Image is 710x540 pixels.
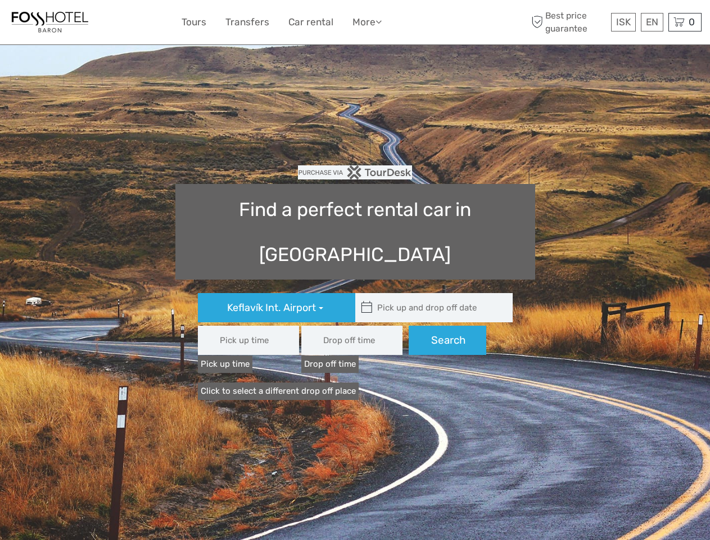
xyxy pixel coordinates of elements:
[355,293,507,322] input: Pick up and drop off date
[687,16,697,28] span: 0
[198,355,252,373] label: Pick up time
[616,16,631,28] span: ISK
[175,184,535,280] h1: Find a perfect rental car in [GEOGRAPHIC_DATA]
[198,382,359,400] a: Click to select a different drop off place
[301,326,403,355] input: Drop off time
[198,293,355,322] button: Keflavík Int. Airport
[352,14,382,30] a: More
[528,10,608,34] span: Best price guarantee
[182,14,206,30] a: Tours
[409,326,486,355] button: Search
[227,301,316,314] span: Keflavík Int. Airport
[198,326,299,355] input: Pick up time
[298,165,412,179] img: PurchaseViaTourDesk.png
[225,14,269,30] a: Transfers
[301,355,359,373] label: Drop off time
[8,8,92,36] img: 1355-f22f4eb0-fb05-4a92-9bea-b034c25151e6_logo_small.jpg
[641,13,663,31] div: EN
[288,14,333,30] a: Car rental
